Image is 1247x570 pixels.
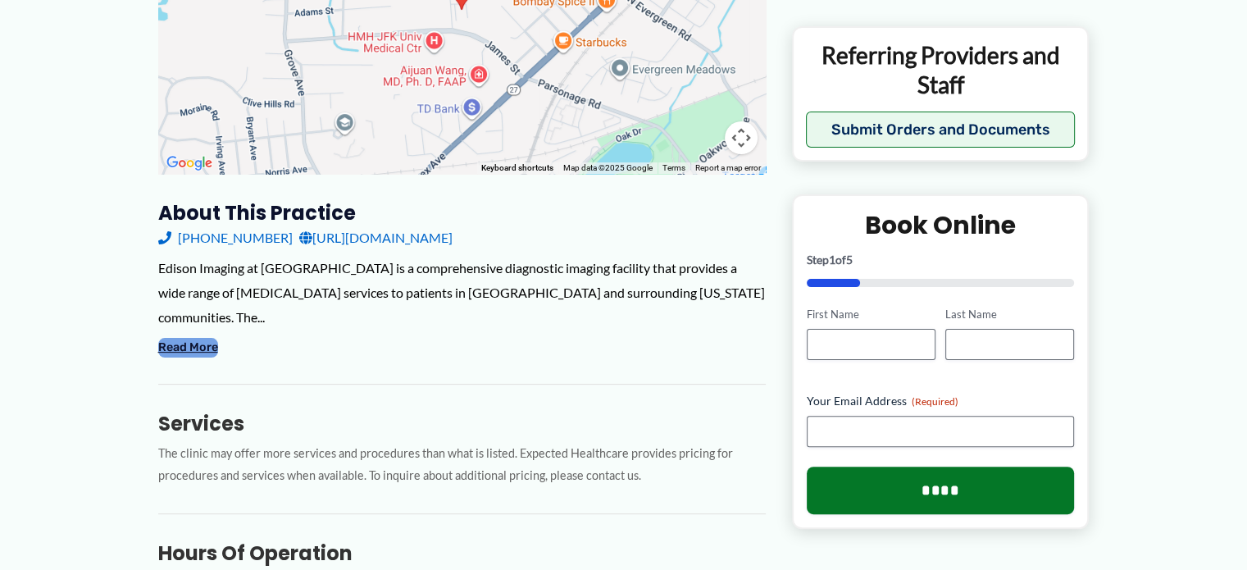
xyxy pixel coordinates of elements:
[807,393,1075,409] label: Your Email Address
[299,226,453,250] a: [URL][DOMAIN_NAME]
[162,153,216,174] img: Google
[912,395,958,408] span: (Required)
[695,163,761,172] a: Report a map error
[807,308,935,323] label: First Name
[158,200,766,226] h3: About this practice
[846,253,853,267] span: 5
[829,253,835,267] span: 1
[162,153,216,174] a: Open this area in Google Maps (opens a new window)
[563,163,653,172] span: Map data ©2025 Google
[806,112,1076,148] button: Submit Orders and Documents
[725,121,758,154] button: Map camera controls
[158,256,766,329] div: Edison Imaging at [GEOGRAPHIC_DATA] is a comprehensive diagnostic imaging facility that provides ...
[806,40,1076,100] p: Referring Providers and Staff
[158,411,766,436] h3: Services
[158,443,766,487] p: The clinic may offer more services and procedures than what is listed. Expected Healthcare provid...
[158,338,218,358] button: Read More
[662,163,685,172] a: Terms (opens in new tab)
[807,255,1075,267] p: Step of
[807,210,1075,242] h2: Book Online
[158,540,766,566] h3: Hours of Operation
[945,308,1074,323] label: Last Name
[481,162,553,174] button: Keyboard shortcuts
[158,226,293,250] a: [PHONE_NUMBER]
